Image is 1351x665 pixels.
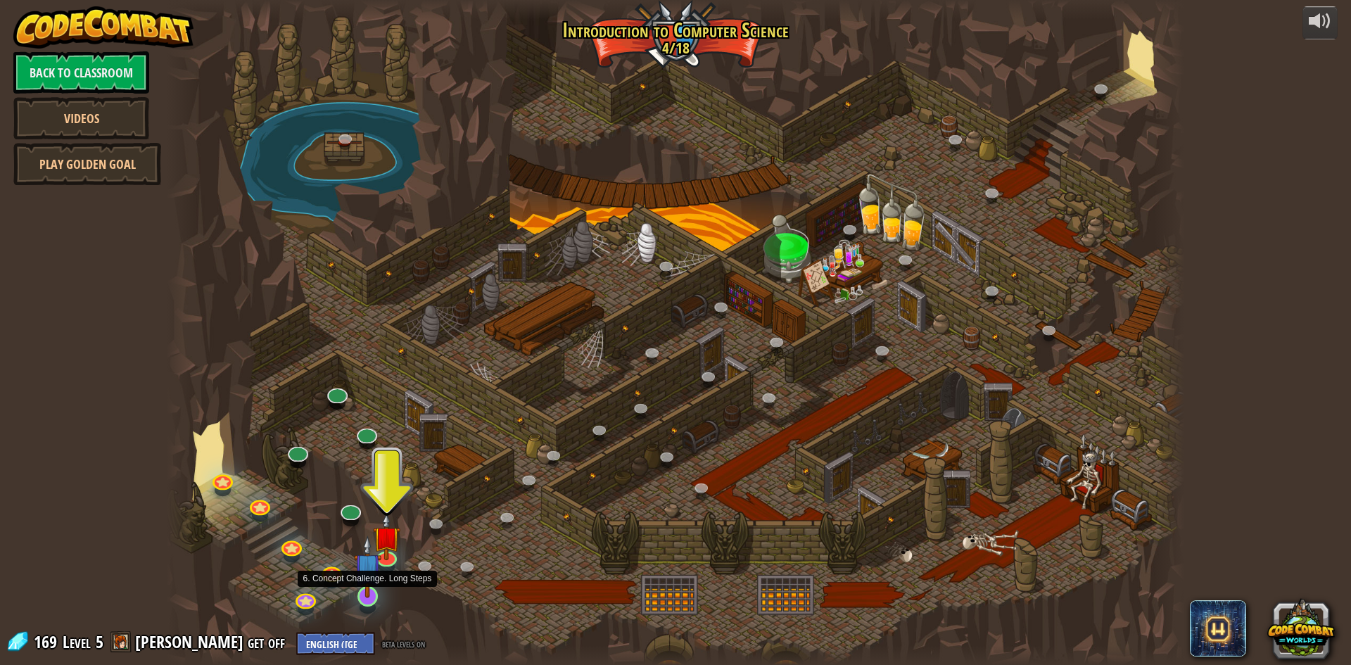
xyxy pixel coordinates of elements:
span: beta levels on [382,637,425,650]
span: 169 [34,631,61,653]
span: 5 [96,631,103,653]
a: Back to Classroom [13,51,149,94]
a: Play Golden Goal [13,143,161,185]
a: [PERSON_NAME] get off [135,631,289,653]
img: level-banner-unstarted.png [373,513,400,560]
img: CodeCombat - Learn how to code by playing a game [13,6,194,49]
span: Level [63,631,91,654]
a: Videos [13,97,149,139]
img: level-banner-unstarted-subscriber.png [354,536,381,598]
button: Adjust volume [1302,6,1338,39]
